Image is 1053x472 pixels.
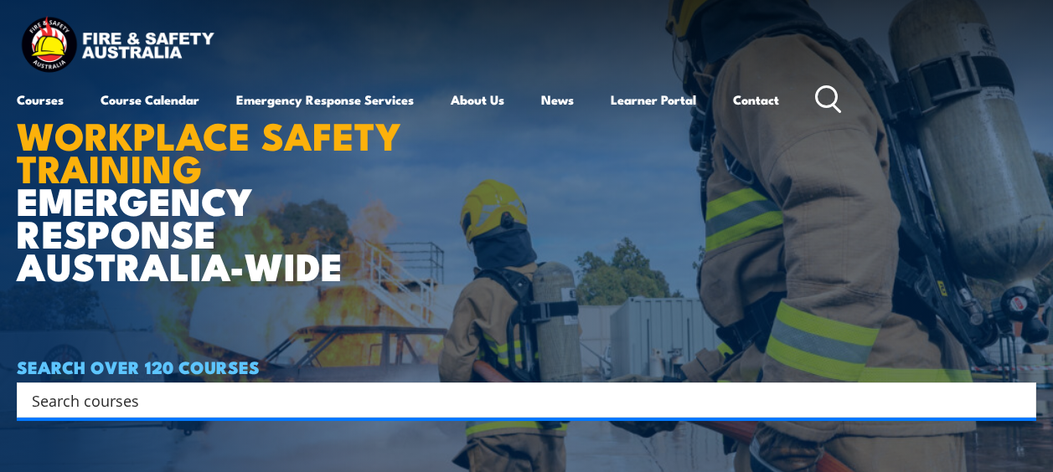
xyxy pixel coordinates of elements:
input: Search input [32,387,999,413]
a: About Us [451,80,504,120]
a: Contact [733,80,779,120]
a: Emergency Response Services [236,80,414,120]
a: News [541,80,574,120]
h4: SEARCH OVER 120 COURSES [17,357,1036,376]
a: Learner Portal [611,80,696,120]
a: Course Calendar [101,80,199,120]
strong: WORKPLACE SAFETY TRAINING [17,105,401,196]
button: Search magnifier button [1007,388,1030,412]
form: Search form [35,388,1003,412]
a: Courses [17,80,64,120]
h1: EMERGENCY RESPONSE AUSTRALIA-WIDE [17,76,426,282]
